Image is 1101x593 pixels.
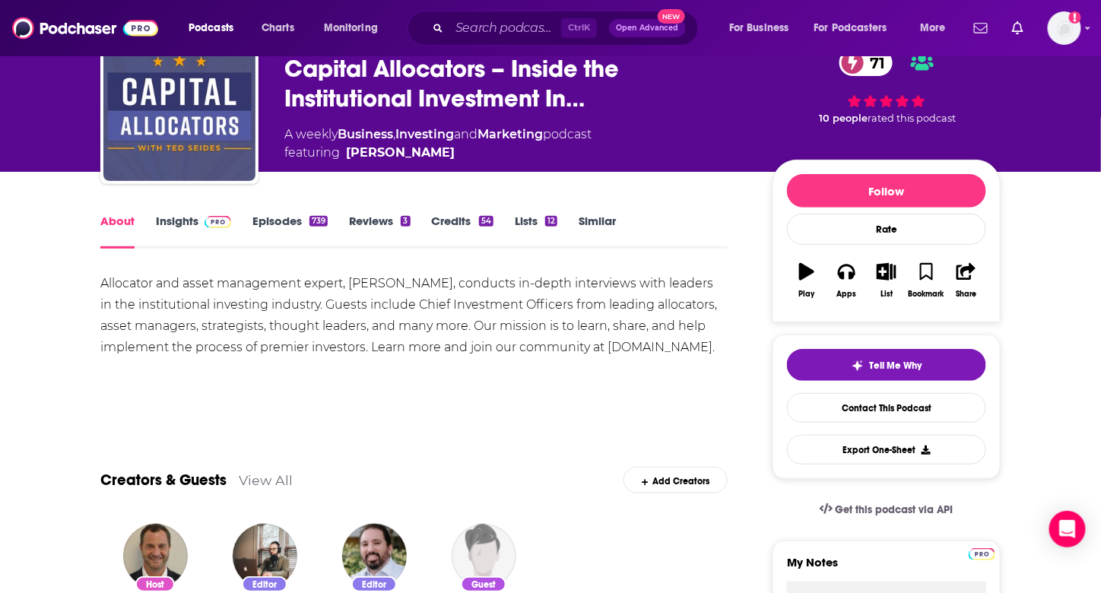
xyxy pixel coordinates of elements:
span: New [658,9,685,24]
div: Search podcasts, credits, & more... [422,11,713,46]
div: Editor [242,576,287,592]
div: 54 [479,216,493,227]
button: Export One-Sheet [787,435,986,465]
a: Get this podcast via API [808,491,966,528]
img: Robert Van Vranken [233,524,297,588]
span: and [454,127,478,141]
div: Allocator and asset management expert, [PERSON_NAME], conducts in-depth interviews with leaders i... [100,273,728,358]
div: 12 [545,216,557,227]
div: Rate [787,214,986,245]
span: Monitoring [324,17,378,39]
div: 71 10 peoplerated this podcast [773,40,1001,135]
span: For Podcasters [814,17,887,39]
div: 739 [309,216,328,227]
button: Follow [787,174,986,208]
button: Apps [827,253,866,308]
a: About [100,214,135,249]
div: Play [799,290,815,299]
a: 71 [839,49,893,76]
button: open menu [804,16,909,40]
span: , [393,127,395,141]
button: tell me why sparkleTell Me Why [787,349,986,381]
span: Podcasts [189,17,233,39]
a: Pro website [969,546,995,560]
span: 10 people [820,113,868,124]
a: Reviews3 [349,214,410,249]
span: Get this podcast via API [836,503,953,516]
a: Credits54 [432,214,493,249]
a: Lists12 [515,214,557,249]
div: Apps [837,290,857,299]
input: Search podcasts, credits, & more... [449,16,561,40]
img: Kipp deVeer [452,524,516,588]
span: For Business [729,17,789,39]
img: Mathew Passy [342,524,407,588]
div: Guest [461,576,506,592]
div: A weekly podcast [284,125,592,162]
a: Charts [252,16,303,40]
div: 3 [401,216,410,227]
a: Show notifications dropdown [1006,15,1030,41]
img: Podchaser Pro [205,216,231,228]
a: InsightsPodchaser Pro [156,214,231,249]
img: User Profile [1048,11,1081,45]
svg: Add a profile image [1069,11,1081,24]
div: Editor [351,576,397,592]
div: Share [956,290,976,299]
a: Contact This Podcast [787,393,986,423]
div: Bookmark [909,290,944,299]
div: List [880,290,893,299]
span: featuring [284,144,592,162]
span: Tell Me Why [870,360,922,372]
a: Episodes739 [252,214,328,249]
img: tell me why sparkle [852,360,864,372]
button: List [867,253,906,308]
button: open menu [178,16,253,40]
a: Investing [395,127,454,141]
span: rated this podcast [868,113,957,124]
div: Add Creators [623,467,728,493]
span: More [920,17,946,39]
button: open menu [719,16,808,40]
div: Host [135,576,175,592]
span: Charts [262,17,294,39]
button: Show profile menu [1048,11,1081,45]
button: Bookmark [906,253,946,308]
img: Ted Seides [123,524,188,588]
a: Similar [579,214,616,249]
span: Open Advanced [616,24,679,32]
div: Open Intercom Messenger [1049,511,1086,547]
img: Capital Allocators – Inside the Institutional Investment Industry [103,29,255,181]
a: Show notifications dropdown [968,15,994,41]
button: Share [947,253,986,308]
span: 71 [855,49,893,76]
button: open menu [313,16,398,40]
a: Business [338,127,393,141]
img: Podchaser Pro [969,548,995,560]
button: Open AdvancedNew [609,19,686,37]
img: Podchaser - Follow, Share and Rate Podcasts [12,14,158,43]
a: Ted Seides [346,144,455,162]
button: open menu [909,16,965,40]
button: Play [787,253,827,308]
span: Ctrl K [561,18,597,38]
span: Logged in as nbaderrubenstein [1048,11,1081,45]
a: View All [239,472,293,488]
label: My Notes [787,555,986,582]
a: Marketing [478,127,543,141]
a: Creators & Guests [100,471,227,490]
